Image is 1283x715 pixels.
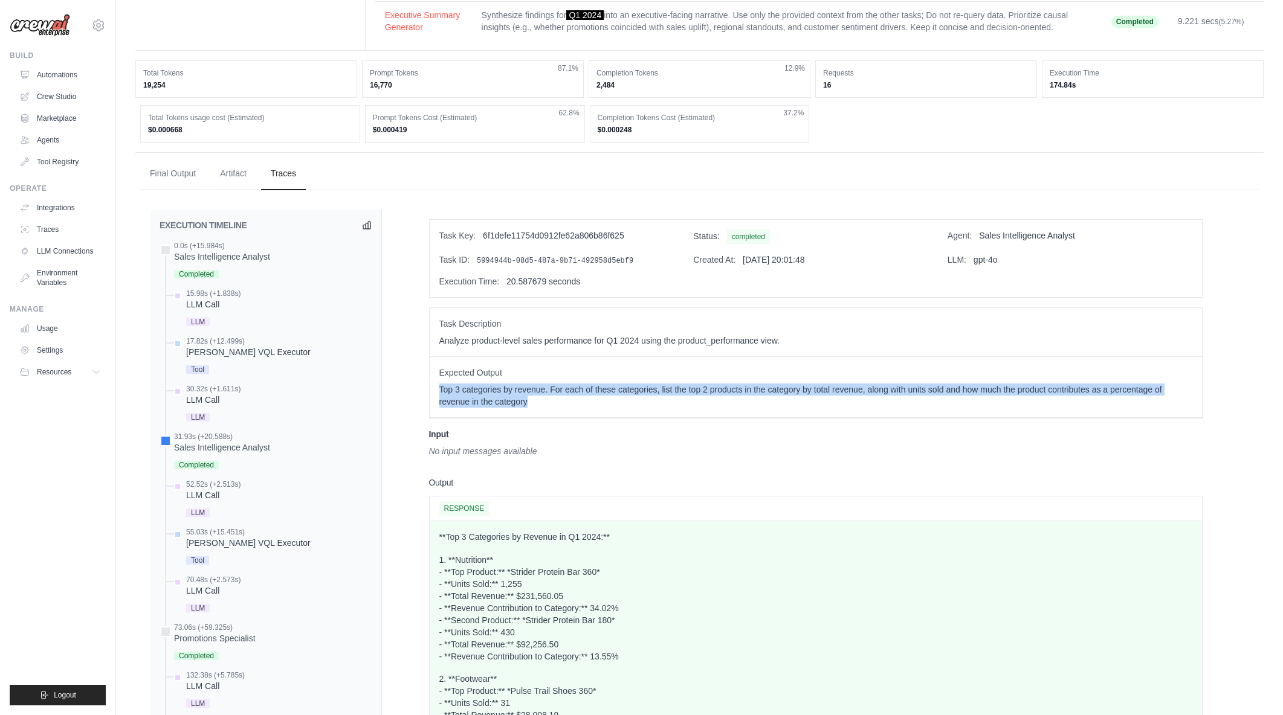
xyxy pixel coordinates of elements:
[174,461,219,469] span: Completed
[370,80,576,90] dd: 16,770
[15,198,106,217] a: Integrations
[429,445,1203,457] div: No input messages available
[370,68,576,78] dt: Prompt Tokens
[186,508,210,517] span: LLM
[143,80,349,90] dd: 19,254
[1168,2,1264,41] td: 9.221 secs
[693,231,720,241] span: Status:
[186,670,245,680] div: 132.38s (+5.785s)
[439,335,1192,347] p: Analyze product-level sales performance for Q1 2024 using the product_performance view.
[186,413,210,422] span: LLM
[373,125,577,135] dd: $0.000419
[186,479,241,489] div: 52.52s (+2.513s)
[439,277,500,286] span: Execution Time:
[186,336,311,346] div: 17.82s (+12.499s)
[439,367,1192,379] span: Expected Output
[598,125,802,135] dd: $0.000248
[823,80,1029,90] dd: 16
[10,304,106,314] div: Manage
[15,263,106,292] a: Environment Variables
[439,383,1192,408] p: Top 3 categories by revenue. For each of these categories, list the top 2 products in the categor...
[186,318,210,326] span: LLM
[1111,16,1159,28] span: Completed
[174,632,256,644] div: Promotions Specialist
[186,489,241,501] div: LLM Call
[558,63,578,73] span: 87.1%
[10,184,106,193] div: Operate
[596,80,803,90] dd: 2,484
[15,109,106,128] a: Marketplace
[429,476,1203,489] h3: Output
[483,231,624,240] span: 6f1defe11754d0912fe62a806b86f625
[598,113,802,123] dt: Completion Tokens Cost (Estimated)
[439,501,490,516] span: RESPONSE
[10,14,70,37] img: Logo
[174,652,219,660] span: Completed
[15,242,106,261] a: LLM Connections
[439,554,1192,662] p: 1. **Nutrition** - **Top Product:** *Strider Protein Bar 360* - **Units Sold:** 1,255 - **Total R...
[439,231,476,240] span: Task Key:
[174,251,270,263] div: Sales Intelligence Analyst
[186,346,311,358] div: [PERSON_NAME] VQL Executor
[948,231,972,240] span: Agent:
[186,585,241,597] div: LLM Call
[15,65,106,85] a: Automations
[385,9,462,33] button: Executive Summary Generator
[10,51,106,60] div: Build
[143,68,349,78] dt: Total Tokens
[15,362,106,382] button: Resources
[15,87,106,106] a: Crew Studio
[1050,68,1256,78] dt: Execution Time
[186,556,209,565] span: Tool
[186,527,311,537] div: 55.03s (+15.451s)
[186,699,210,708] span: LLM
[174,270,219,278] span: Completed
[439,255,470,265] span: Task ID:
[477,257,633,265] span: 5994944b-08d5-487a-9b71-492958d5ebf9
[186,537,311,549] div: [PERSON_NAME] VQL Executor
[174,623,256,632] div: 73.06s (+59.325s)
[1223,657,1283,715] iframe: Chat Widget
[10,685,106,705] button: Logout
[15,220,106,239] a: Traces
[15,152,106,172] a: Tool Registry
[186,394,241,406] div: LLM Call
[210,158,256,190] button: Artifact
[566,10,604,20] span: Q1 2024
[979,231,1075,240] span: Sales Intelligence Analyst
[174,441,270,454] div: Sales Intelligence Analyst
[15,130,106,150] a: Agents
[559,108,580,118] span: 62.8%
[186,298,241,310] div: LLM Call
[823,68,1029,78] dt: Requests
[1219,18,1244,26] span: (5.27%)
[974,255,998,265] span: gpt-4o
[186,365,209,374] span: Tool
[15,319,106,338] a: Usage
[261,158,306,190] button: Traces
[429,428,1203,440] h3: Input
[186,604,210,612] span: LLM
[54,690,76,700] span: Logout
[743,255,804,265] span: [DATE] 20:01:48
[472,2,1102,41] td: Synthesize findings for into an executive-facing narrative. Use only the provided context from th...
[186,575,241,585] div: 70.48s (+2.573s)
[1050,80,1256,90] dd: 174.84s
[174,432,270,441] div: 31.93s (+20.588s)
[439,531,1192,543] p: **Top 3 Categories by Revenue in Q1 2024:**
[596,68,803,78] dt: Completion Tokens
[783,108,804,118] span: 37.2%
[693,255,735,265] span: Created At:
[506,277,580,286] span: 20.587679 seconds
[148,113,352,123] dt: Total Tokens usage cost (Estimated)
[186,680,245,692] div: LLM Call
[37,367,71,377] span: Resources
[439,318,1192,330] span: Task Description
[784,63,805,73] span: 12.9%
[15,341,106,360] a: Settings
[948,255,966,265] span: LLM:
[140,158,205,190] button: Final Output
[174,241,270,251] div: 0.0s (+15.984s)
[160,219,247,231] h2: EXECUTION TIMELINE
